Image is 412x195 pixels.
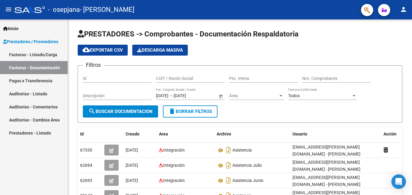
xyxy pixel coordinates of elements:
[232,178,263,183] span: Asistencia Junio
[88,108,96,115] mat-icon: search
[225,145,232,155] i: Descargar documento
[132,45,188,56] app-download-masive: Descarga masiva de comprobantes (adjuntos)
[156,93,168,98] input: Fecha inicio
[163,178,185,183] span: Integración
[80,163,92,168] span: 62694
[83,105,158,118] button: Buscar Documentacion
[83,47,123,53] span: Exportar CSV
[292,132,307,136] span: Usuario
[80,148,92,152] span: 67330
[78,30,299,38] span: PRESTADORES -> Comprobantes - Documentación Respaldatoria
[218,93,224,99] button: Open calendar
[83,61,104,69] h3: Filtros
[126,132,140,136] span: Creado
[48,3,80,16] span: - osepjana
[80,132,84,136] span: Id
[292,145,360,156] span: [EMAIL_ADDRESS][PERSON_NAME][DOMAIN_NAME] - [PERSON_NAME]
[88,109,153,114] span: Buscar Documentacion
[78,45,128,56] button: Exportar CSV
[123,128,157,141] datatable-header-cell: Creado
[229,93,278,98] span: Área
[225,176,232,185] i: Descargar documento
[3,25,19,32] span: Inicio
[126,163,138,168] span: [DATE]
[157,128,214,141] datatable-header-cell: Area
[290,128,381,141] datatable-header-cell: Usuario
[288,93,300,98] span: Todos
[83,46,90,53] mat-icon: cloud_download
[168,108,176,115] mat-icon: delete
[232,148,252,153] span: Asistencia
[292,175,360,187] span: [EMAIL_ADDRESS][PERSON_NAME][DOMAIN_NAME] - [PERSON_NAME]
[132,45,188,56] button: Descarga Masiva
[214,128,290,141] datatable-header-cell: Archivo
[225,160,232,170] i: Descargar documento
[163,148,185,152] span: Integración
[232,163,262,168] span: Asistencia Julio
[391,174,406,189] div: Open Intercom Messenger
[3,38,58,45] span: Prestadores / Proveedores
[163,105,218,118] button: Borrar Filtros
[400,6,407,13] mat-icon: person
[78,128,102,141] datatable-header-cell: Id
[381,128,411,141] datatable-header-cell: Acción
[159,132,168,136] span: Area
[80,3,134,16] span: - [PERSON_NAME]
[383,132,397,136] span: Acción
[292,160,360,172] span: [EMAIL_ADDRESS][PERSON_NAME][DOMAIN_NAME] - [PERSON_NAME]
[170,93,172,98] span: –
[163,163,185,168] span: Integración
[168,109,212,114] span: Borrar Filtros
[80,178,92,183] span: 62693
[126,178,138,183] span: [DATE]
[217,132,231,136] span: Archivo
[137,47,183,53] span: Descarga Masiva
[126,148,138,152] span: [DATE]
[174,93,203,98] input: Fecha fin
[5,6,12,13] mat-icon: menu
